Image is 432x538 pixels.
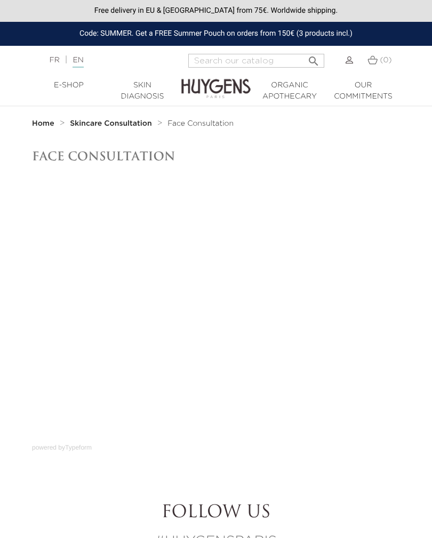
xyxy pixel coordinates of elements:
h1: Face Consultation [32,149,400,163]
strong: Skincare Consultation [70,120,151,127]
button:  [304,51,323,65]
span: Face Consultation [167,120,234,127]
i:  [307,52,320,64]
div: powered by [32,440,400,452]
a: FR [49,56,59,64]
a: Face Consultation [167,119,234,128]
a: Skin Diagnosis [106,80,179,102]
a: Typeform [65,444,92,451]
h2: Follow us [32,503,400,523]
a: Our commitments [326,80,400,102]
span: (0) [380,56,391,64]
div: | [44,54,172,67]
iframe: typeform-embed [32,174,400,440]
a: Home [32,119,57,128]
a: Organic Apothecary [253,80,326,102]
a: EN [73,56,83,68]
input: Search [188,54,324,68]
strong: Home [32,120,54,127]
a: Skincare Consultation [70,119,154,128]
img: Huygens [181,62,251,100]
a: E-Shop [32,80,106,91]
